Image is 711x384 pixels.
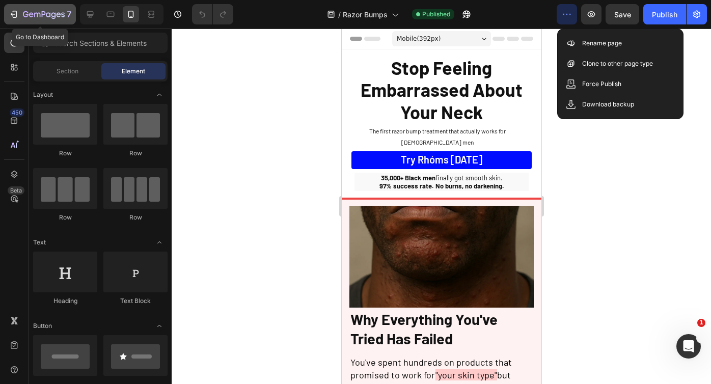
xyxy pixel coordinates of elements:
[67,8,71,20] p: 7
[343,9,388,20] span: Razor Bumps
[582,79,621,89] p: Force Publish
[57,67,78,76] span: Section
[151,87,168,103] span: Toggle open
[103,296,168,306] div: Text Block
[33,321,52,331] span: Button
[4,4,76,24] button: 7
[422,10,450,19] span: Published
[33,213,97,222] div: Row
[103,149,168,158] div: Row
[122,67,145,76] span: Element
[33,90,53,99] span: Layout
[614,10,631,19] span: Save
[33,33,168,53] input: Search Sections & Elements
[33,238,46,247] span: Text
[652,9,677,20] div: Publish
[33,149,97,158] div: Row
[103,213,168,222] div: Row
[606,4,639,24] button: Save
[697,319,705,327] span: 1
[151,234,168,251] span: Toggle open
[582,38,622,48] p: Rename page
[338,9,341,20] span: /
[33,296,97,306] div: Heading
[151,318,168,334] span: Toggle open
[192,4,233,24] div: Undo/Redo
[643,4,686,24] button: Publish
[342,29,541,384] iframe: Design area
[10,108,24,117] div: 450
[582,99,634,109] p: Download backup
[8,186,24,195] div: Beta
[676,334,701,359] iframe: Intercom live chat
[582,59,653,69] p: Clone to other page type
